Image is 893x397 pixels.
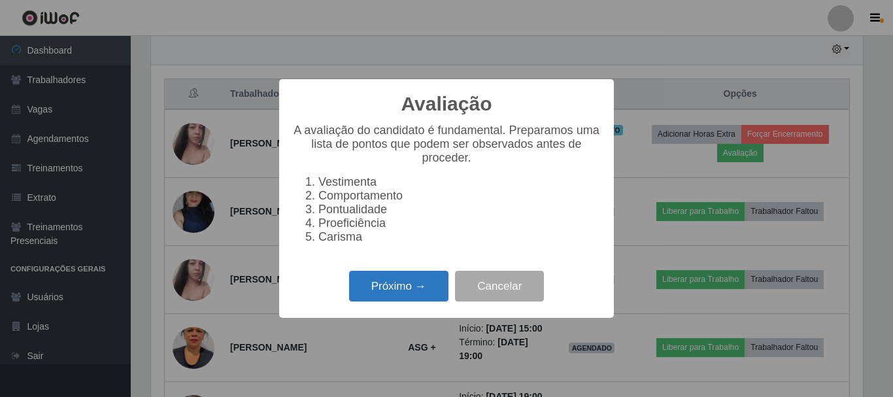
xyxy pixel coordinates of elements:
h2: Avaliação [401,92,492,116]
button: Próximo → [349,271,448,302]
button: Cancelar [455,271,544,302]
li: Pontualidade [318,203,601,216]
p: A avaliação do candidato é fundamental. Preparamos uma lista de pontos que podem ser observados a... [292,124,601,165]
li: Comportamento [318,189,601,203]
li: Carisma [318,230,601,244]
li: Proeficiência [318,216,601,230]
li: Vestimenta [318,175,601,189]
